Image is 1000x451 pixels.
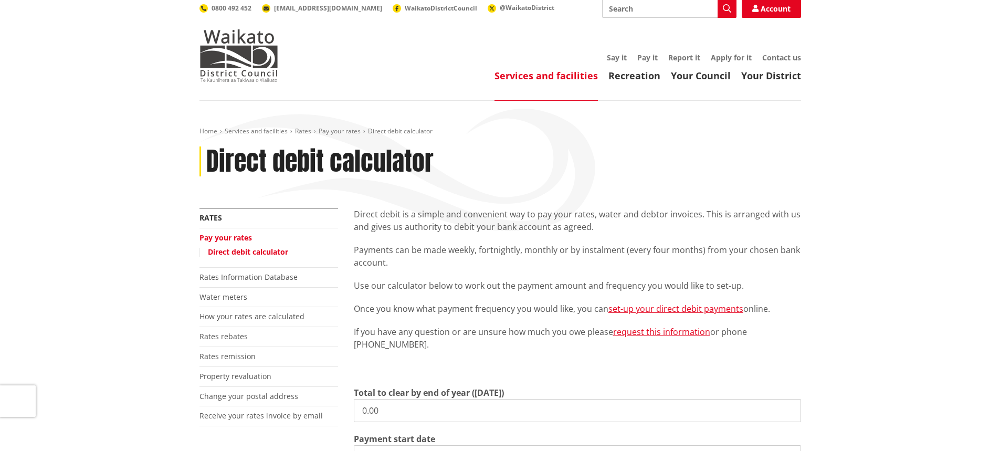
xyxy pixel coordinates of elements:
[199,371,271,381] a: Property revaluation
[608,303,743,314] a: set-up your direct debit payments
[199,311,304,321] a: How your rates are calculated
[199,351,256,361] a: Rates remission
[199,391,298,401] a: Change your postal address
[199,272,298,282] a: Rates Information Database
[199,213,222,223] a: Rates
[199,4,251,13] a: 0800 492 452
[368,127,433,135] span: Direct debit calculator
[952,407,990,445] iframe: Messenger Launcher
[494,69,598,82] a: Services and facilities
[637,53,658,62] a: Pay it
[354,279,801,292] p: Use our calculator below to work out the payment amount and frequency you would like to set-up.
[405,4,477,13] span: WaikatoDistrictCouncil
[208,247,288,257] a: Direct debit calculator
[741,69,801,82] a: Your District
[671,69,731,82] a: Your Council
[199,127,217,135] a: Home
[199,331,248,341] a: Rates rebates
[262,4,382,13] a: [EMAIL_ADDRESS][DOMAIN_NAME]
[319,127,361,135] a: Pay your rates
[607,53,627,62] a: Say it
[711,53,752,62] a: Apply for it
[668,53,700,62] a: Report it
[199,233,252,243] a: Pay your rates
[613,326,710,338] a: request this information
[354,433,435,445] label: Payment start date
[354,326,801,351] p: If you have any question or are unsure how much you owe please or phone [PHONE_NUMBER].
[608,69,660,82] a: Recreation
[354,208,801,233] p: Direct debit is a simple and convenient way to pay your rates, water and debtor invoices. This is...
[199,411,323,421] a: Receive your rates invoice by email
[199,292,247,302] a: Water meters
[762,53,801,62] a: Contact us
[488,3,554,12] a: @WaikatoDistrict
[212,4,251,13] span: 0800 492 452
[199,127,801,136] nav: breadcrumb
[206,146,434,177] h1: Direct debit calculator
[295,127,311,135] a: Rates
[354,386,504,399] label: Total to clear by end of year ([DATE])
[225,127,288,135] a: Services and facilities
[274,4,382,13] span: [EMAIL_ADDRESS][DOMAIN_NAME]
[393,4,477,13] a: WaikatoDistrictCouncil
[354,244,801,269] p: Payments can be made weekly, fortnightly, monthly or by instalment (every four months) from your ...
[354,302,801,315] p: Once you know what payment frequency you would like, you can online.
[199,29,278,82] img: Waikato District Council - Te Kaunihera aa Takiwaa o Waikato
[500,3,554,12] span: @WaikatoDistrict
